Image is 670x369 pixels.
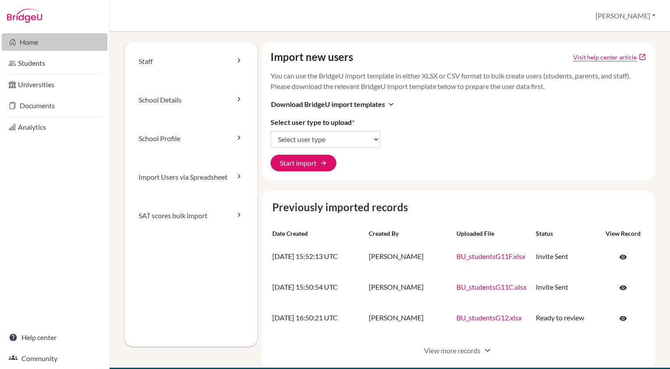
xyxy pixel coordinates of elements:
[271,51,353,64] h4: Import new users
[365,226,453,241] th: Created by
[2,350,107,367] a: Community
[619,315,627,323] span: visibility
[125,158,257,196] a: Import Users via Spreadsheet
[2,329,107,346] a: Help center
[269,241,365,272] td: [DATE] 15:52:13 UTC
[456,252,525,260] a: BU_studentsG11F.xlsx
[2,97,107,114] a: Documents
[415,342,502,359] button: View more recordsexpand_more
[610,279,636,296] a: Click to open the record on its current state
[532,303,598,334] td: Ready to review
[271,71,647,92] p: You can use the BridgeU import template in either XLSX or CSV format to bulk create users (studen...
[619,284,627,292] span: visibility
[2,33,107,51] a: Home
[269,226,365,241] th: Date created
[573,53,637,62] a: Click to open Tracking student registration article in a new tab
[456,283,527,291] a: BU_studentsG11C.xlsx
[365,272,453,303] td: [PERSON_NAME]
[125,119,257,158] a: School Profile
[269,303,365,334] td: [DATE] 16:50:21 UTC
[532,272,598,303] td: Invite Sent
[482,345,493,356] span: expand_more
[638,53,646,61] a: open_in_new
[2,76,107,93] a: Universities
[453,226,533,241] th: Uploaded file
[610,310,636,326] a: Click to open the record on its current state
[2,54,107,72] a: Students
[125,81,257,119] a: School Details
[271,117,354,128] label: Select user type to upload
[619,253,627,261] span: visibility
[598,226,648,241] th: View record
[365,241,453,272] td: [PERSON_NAME]
[387,100,396,109] i: expand_more
[320,160,327,167] span: arrow_forward
[271,99,396,110] button: Download BridgeU import templatesexpand_more
[271,155,336,171] button: Start import
[532,241,598,272] td: Invite Sent
[610,248,636,265] a: Click to open the record on its current state
[7,9,42,23] img: Bridge-U
[269,272,365,303] td: [DATE] 15:50:54 UTC
[532,226,598,241] th: Status
[365,303,453,334] td: [PERSON_NAME]
[125,42,257,81] a: Staff
[2,118,107,136] a: Analytics
[592,7,659,24] button: [PERSON_NAME]
[125,196,257,235] a: SAT scores bulk import
[271,99,385,110] span: Download BridgeU import templates
[456,313,522,322] a: BU_studentsG12.xlsx
[269,199,649,215] caption: Previously imported records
